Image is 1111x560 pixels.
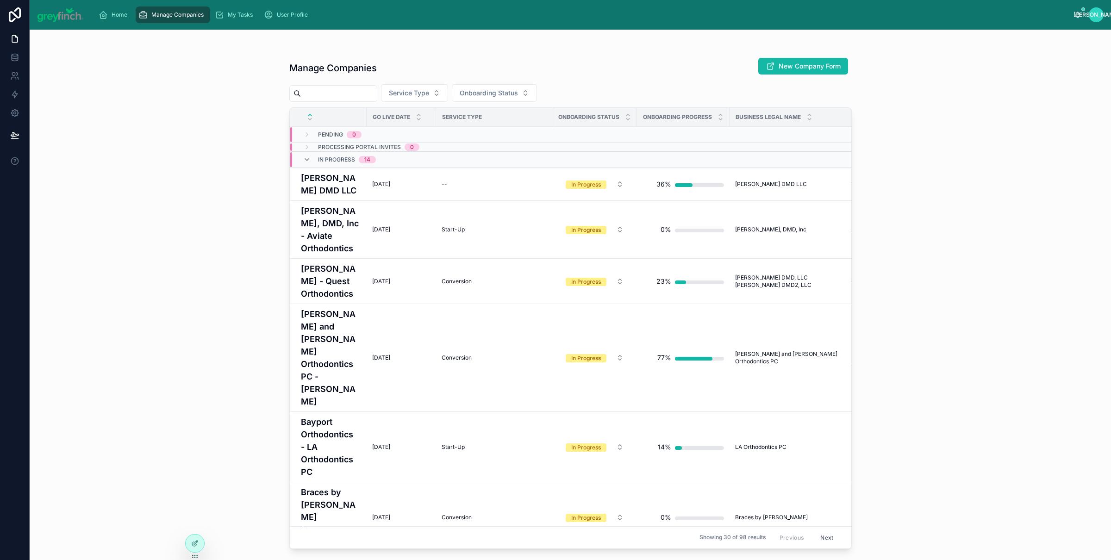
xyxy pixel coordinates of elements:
span: -- [442,180,447,188]
button: Select Button [558,439,631,455]
button: Select Button [558,221,631,238]
a: 23% [643,272,724,291]
a: Select Button [558,438,631,456]
button: Select Button [452,84,537,102]
a: Aviate Orthodontics [851,226,916,233]
a: Start-Up [442,226,547,233]
button: Select Button [381,84,448,102]
div: 0 [352,131,356,138]
span: [PERSON_NAME] and [PERSON_NAME] Orthodontics PC [851,347,916,369]
span: In Progress [318,156,355,163]
span: My Tasks [228,11,253,19]
span: Business Legal Name [736,113,801,121]
span: Pending [318,131,343,138]
a: [DATE] [372,443,431,451]
a: Quest Orthodontics [851,278,916,285]
span: Service Type [442,113,482,121]
span: New Company Form [779,62,841,71]
div: 0% [661,508,671,527]
span: [DATE] [372,180,390,188]
span: [DATE] [372,278,390,285]
div: 14% [658,438,671,456]
a: [PERSON_NAME] DMD LLC [301,172,361,197]
button: Select Button [558,273,631,290]
div: In Progress [571,354,601,362]
a: 0% [643,508,724,527]
a: [PERSON_NAME] and [PERSON_NAME] Orthodontics PC - [PERSON_NAME] [301,308,361,408]
a: [DATE] [372,278,431,285]
a: [PERSON_NAME], DMD, Inc [735,226,845,233]
span: Onboarding Status [460,88,518,98]
h1: Manage Companies [289,62,377,75]
a: 77% [643,348,724,367]
a: LA Orthodontics PC [735,443,845,451]
a: 0% [643,220,724,239]
span: Start-Up [442,443,465,451]
span: Onboarding Status [558,113,619,121]
a: My Tasks [212,6,259,23]
img: App logo [37,7,84,22]
a: [PERSON_NAME], DMD, Inc - Aviate Orthodontics [301,205,361,255]
span: [DATE] [372,354,390,361]
div: In Progress [571,443,601,452]
a: 14% [643,438,724,456]
span: Home [112,11,127,19]
a: Bayport Orthodontics - LA Orthodontics PC [301,416,361,478]
span: Manage Companies [151,11,204,19]
div: In Progress [571,514,601,522]
div: In Progress [571,278,601,286]
div: 0 [410,143,414,151]
a: Braces by [PERSON_NAME] [735,514,845,521]
span: TMJ [US_STATE] [851,180,895,188]
span: [PERSON_NAME], DMD, Inc [735,226,806,233]
div: 77% [657,348,671,367]
a: [PERSON_NAME] - Quest Orthodontics [301,262,361,300]
span: Braces by [PERSON_NAME] [851,510,916,525]
a: -- [442,180,547,188]
span: Onboarding Progress [643,113,712,121]
div: In Progress [571,180,601,189]
a: [DATE] [372,226,431,233]
span: [DATE] [372,443,390,451]
a: [DATE] [372,354,431,361]
a: Bayport Orthodontics [851,443,916,451]
span: User Profile [277,11,308,19]
div: In Progress [571,226,601,234]
a: Conversion [442,278,547,285]
div: 14 [364,156,370,163]
a: TMJ [US_STATE] [851,180,916,188]
span: Braces by [PERSON_NAME] [735,514,808,521]
span: Conversion [442,278,472,285]
a: Braces by [PERSON_NAME] ([PERSON_NAME]) [301,486,361,548]
button: Select Button [558,349,631,366]
div: scrollable content [91,5,1074,25]
div: 0% [661,220,671,239]
button: Next [814,530,840,545]
a: User Profile [261,6,314,23]
a: Select Button [558,175,631,193]
span: Aviate Orthodontics [851,226,902,233]
span: [PERSON_NAME] DMD LLC [735,180,807,188]
span: Bayport Orthodontics [851,443,907,451]
span: Conversion [442,354,472,361]
a: [PERSON_NAME] DMD, LLC [PERSON_NAME] DMD2, LLC [735,274,845,289]
a: Manage Companies [136,6,210,23]
span: Go Live Date [373,113,410,121]
button: Select Button [558,509,631,526]
div: 23% [656,272,671,291]
div: 36% [656,175,671,193]
span: Start-Up [442,226,465,233]
a: 36% [643,175,724,193]
button: Select Button [558,176,631,193]
a: Start-Up [442,443,547,451]
a: [PERSON_NAME] DMD LLC [735,180,845,188]
span: Service Type [389,88,429,98]
a: [PERSON_NAME] and [PERSON_NAME] Orthodontics PC [735,350,845,365]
